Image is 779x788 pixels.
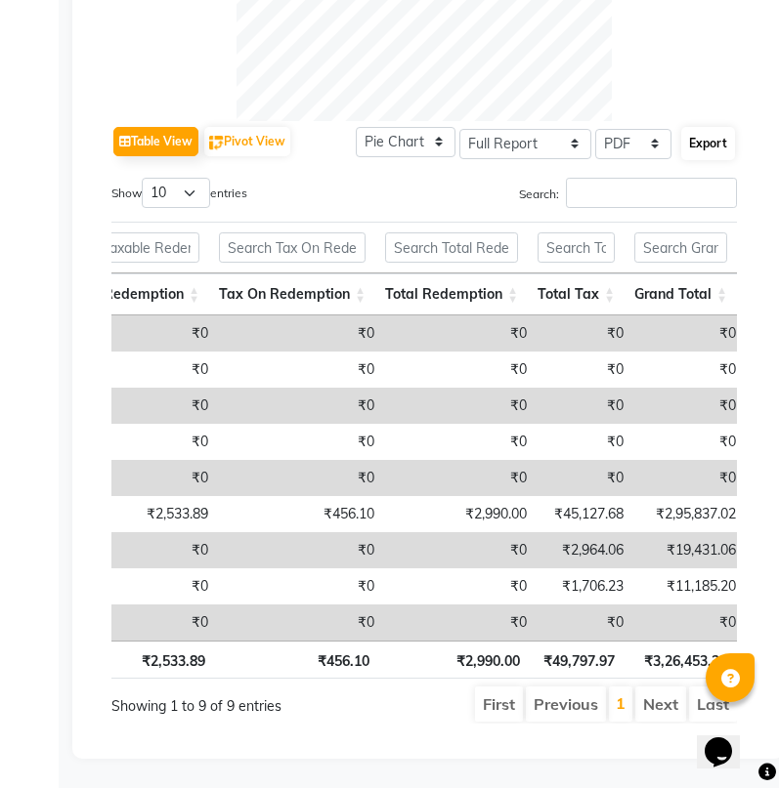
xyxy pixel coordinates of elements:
[218,388,384,424] td: ₹0
[385,232,518,263] input: Search Total Redemption
[46,641,215,679] th: ₹2,533.89
[384,496,537,532] td: ₹2,990.00
[45,604,218,641] td: ₹0
[681,127,735,160] button: Export
[384,568,537,604] td: ₹0
[537,424,633,460] td: ₹0
[384,315,537,352] td: ₹0
[384,352,537,388] td: ₹0
[530,641,625,679] th: ₹49,797.97
[384,532,537,568] td: ₹0
[45,496,218,532] td: ₹2,533.89
[634,232,727,263] input: Search Grand Total
[209,136,224,150] img: pivot.png
[528,273,625,315] th: Total Tax: activate to sort column ascending
[375,273,528,315] th: Total Redemption: activate to sort column ascending
[566,178,737,208] input: Search:
[379,641,530,679] th: ₹2,990.00
[218,352,384,388] td: ₹0
[218,568,384,604] td: ₹0
[633,388,746,424] td: ₹0
[537,532,633,568] td: ₹2,964.06
[625,641,737,679] th: ₹3,26,453.28
[537,315,633,352] td: ₹0
[36,273,209,315] th: Taxable Redemption: activate to sort column ascending
[697,710,759,768] iframe: chat widget
[384,424,537,460] td: ₹0
[113,127,198,156] button: Table View
[218,315,384,352] td: ₹0
[537,460,633,496] td: ₹0
[45,532,218,568] td: ₹0
[384,604,537,641] td: ₹0
[537,352,633,388] td: ₹0
[616,693,626,713] a: 1
[625,273,737,315] th: Grand Total: activate to sort column ascending
[111,178,247,208] label: Show entries
[45,424,218,460] td: ₹0
[633,352,746,388] td: ₹0
[633,604,746,641] td: ₹0
[45,352,218,388] td: ₹0
[633,532,746,568] td: ₹19,431.06
[215,641,379,679] th: ₹456.10
[537,568,633,604] td: ₹1,706.23
[537,604,633,641] td: ₹0
[204,127,290,156] button: Pivot View
[519,178,737,208] label: Search:
[218,604,384,641] td: ₹0
[384,388,537,424] td: ₹0
[633,460,746,496] td: ₹0
[538,232,615,263] input: Search Total Tax
[142,178,210,208] select: Showentries
[537,496,633,532] td: ₹45,127.68
[633,496,746,532] td: ₹2,95,837.02
[45,568,218,604] td: ₹0
[218,496,384,532] td: ₹456.10
[218,532,384,568] td: ₹0
[633,568,746,604] td: ₹11,185.20
[537,388,633,424] td: ₹0
[219,232,366,263] input: Search Tax On Redemption
[45,460,218,496] td: ₹0
[633,315,746,352] td: ₹0
[209,273,375,315] th: Tax On Redemption: activate to sort column ascending
[46,232,199,263] input: Search Taxable Redemption
[45,388,218,424] td: ₹0
[384,460,537,496] td: ₹0
[111,684,355,717] div: Showing 1 to 9 of 9 entries
[218,424,384,460] td: ₹0
[633,424,746,460] td: ₹0
[218,460,384,496] td: ₹0
[45,315,218,352] td: ₹0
